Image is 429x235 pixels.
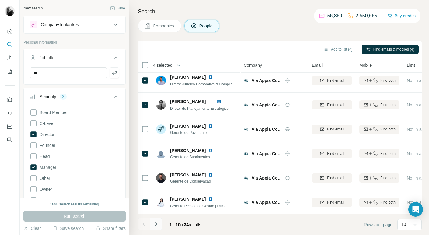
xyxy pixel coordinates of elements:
[359,149,399,158] button: Find both
[407,176,428,180] span: Not in a list
[40,55,54,61] div: Job title
[156,100,166,110] img: Avatar
[407,200,428,205] span: Not in a list
[244,151,249,156] img: Logo of Via Appia Concessões
[156,124,166,134] img: Avatar
[170,99,206,104] span: [PERSON_NAME]
[407,78,428,83] span: Not in a list
[327,175,344,181] span: Find email
[312,76,352,85] button: Find email
[217,99,221,104] img: LinkedIn logo
[53,225,84,231] button: Save search
[319,45,357,54] button: Add to list (4)
[156,149,166,158] img: Avatar
[312,198,352,207] button: Find email
[180,222,184,227] span: of
[37,197,54,203] span: Partner
[312,125,352,134] button: Find email
[170,172,206,178] span: [PERSON_NAME]
[169,222,201,227] span: results
[50,201,99,207] div: 1898 search results remaining
[208,75,213,80] img: LinkedIn logo
[138,7,422,16] h4: Search
[359,198,399,207] button: Find both
[153,23,175,29] span: Companies
[356,12,377,20] p: 2,550,665
[170,74,206,80] span: [PERSON_NAME]
[5,66,15,77] button: My lists
[252,199,282,205] span: Via Appia Concessões
[24,89,125,106] button: Seniority2
[407,62,416,68] span: Lists
[380,200,396,205] span: Find both
[380,175,396,181] span: Find both
[408,202,423,217] div: Open Intercom Messenger
[373,47,414,52] span: Find emails & mobiles (4)
[252,126,282,132] span: Via Appia Concessões
[5,121,15,132] button: Dashboard
[380,126,396,132] span: Find both
[170,179,220,184] span: Gerente de Conservação
[156,76,166,85] img: Avatar
[5,94,15,105] button: Use Surfe on LinkedIn
[252,102,282,108] span: Via Appia Concessões
[359,62,372,68] span: Mobile
[106,4,129,13] button: Hide
[208,197,213,201] img: LinkedIn logo
[37,109,68,116] span: Board Member
[327,200,344,205] span: Find email
[401,221,406,227] p: 10
[312,173,352,183] button: Find email
[364,222,392,228] span: Rows per page
[362,45,419,54] button: Find emails & mobiles (4)
[60,94,67,99] div: 2
[252,175,282,181] span: Via Appia Concessões
[208,124,213,129] img: LinkedIn logo
[23,225,41,231] button: Clear
[170,154,220,160] span: Gerente de Suprimentos
[170,148,206,154] span: [PERSON_NAME]
[407,151,428,156] span: Not in a list
[96,225,126,231] button: Share filters
[150,218,162,230] button: Navigate to next page
[37,142,55,148] span: Founder
[5,39,15,50] button: Search
[387,12,416,20] button: Buy credits
[312,149,352,158] button: Find email
[156,173,166,183] img: Avatar
[199,23,213,29] span: People
[170,204,225,208] span: Gerente Pessoas e Gestão | DHO
[312,62,323,68] span: Email
[407,127,428,132] span: Not in a list
[380,78,396,83] span: Find both
[184,222,189,227] span: 34
[244,102,249,107] img: Logo of Via Appia Concessões
[5,52,15,63] button: Enrich CSV
[5,108,15,119] button: Use Surfe API
[37,164,56,170] span: Manager
[170,196,206,202] span: [PERSON_NAME]
[359,125,399,134] button: Find both
[156,198,166,207] img: Avatar
[37,153,50,159] span: Head
[153,62,173,68] span: 4 selected
[170,106,229,111] span: Diretor de Planejamento Estratégico
[5,26,15,37] button: Quick start
[40,94,56,100] div: Seniority
[5,6,15,16] img: Avatar
[24,17,125,32] button: Company lookalikes
[327,12,342,20] p: 56,869
[37,175,50,181] span: Other
[359,173,399,183] button: Find both
[37,186,52,192] span: Owner
[5,134,15,145] button: Feedback
[170,123,206,129] span: [PERSON_NAME]
[208,148,213,153] img: LinkedIn logo
[244,78,249,83] img: Logo of Via Appia Concessões
[37,120,54,126] span: C-Level
[407,102,428,107] span: Not in a list
[244,200,249,205] img: Logo of Via Appia Concessões
[252,151,282,157] span: Via Appia Concessões
[170,81,239,86] span: Diretor Jurídico Corporativo & Compliance
[244,62,262,68] span: Company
